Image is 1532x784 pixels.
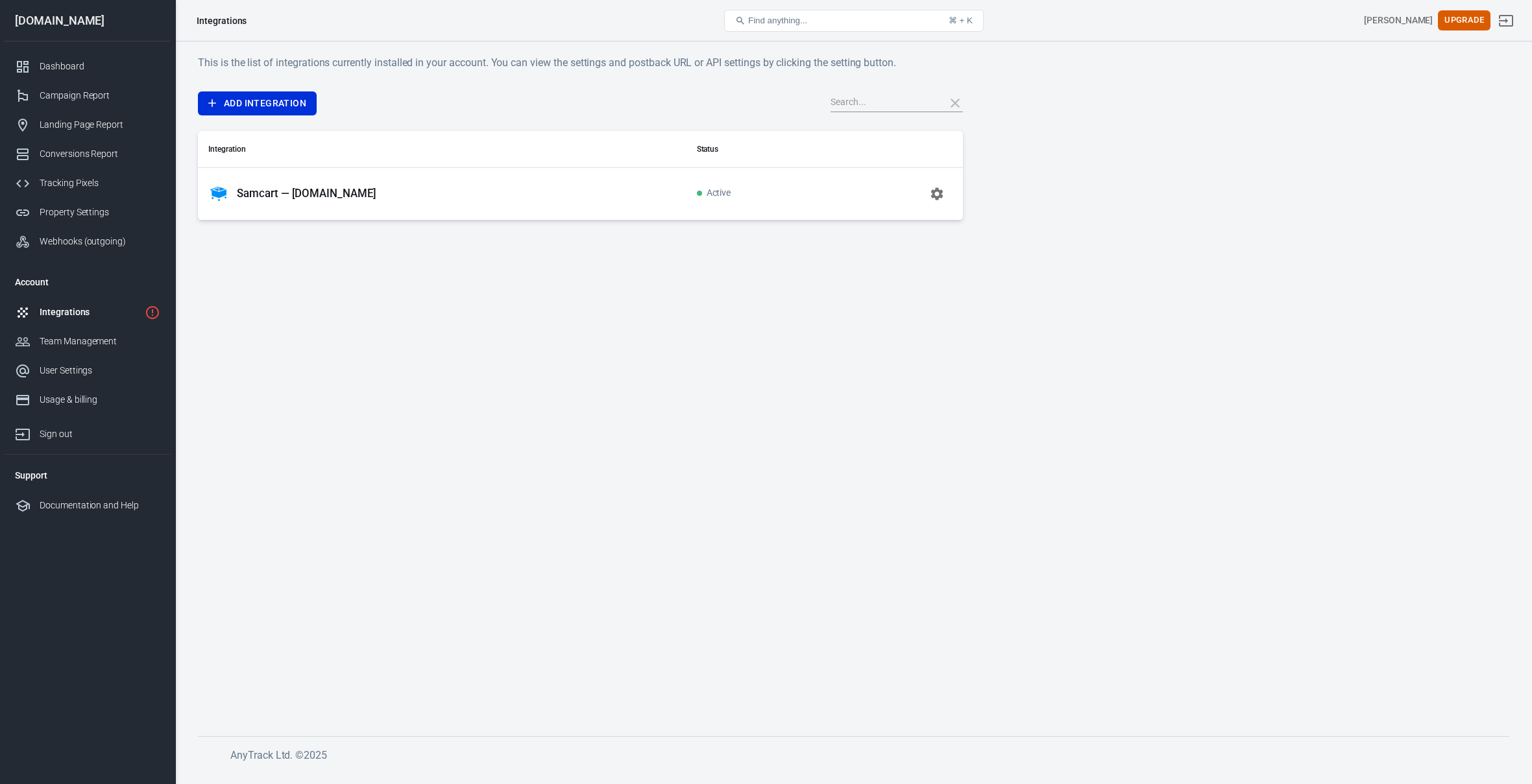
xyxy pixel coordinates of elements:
a: Sign out [5,414,171,449]
a: Conversions Report [5,139,171,169]
div: ⌘ + K [949,16,973,25]
a: Landing Page Report [5,110,171,139]
h6: AnyTrack Ltd. © 2025 [230,747,1204,763]
div: [DOMAIN_NAME] [5,15,171,27]
div: Tracking Pixels [40,176,160,190]
img: Samcart — samcart.com [208,184,229,204]
th: Integration [198,131,687,168]
div: Usage & billing [40,393,160,407]
div: Account id: s0CpcGx3 [1364,14,1433,27]
p: Samcart — [DOMAIN_NAME] [237,187,376,200]
a: Integrations [5,298,171,327]
a: Usage & billing [5,385,171,414]
a: Tracking Pixels [5,169,171,198]
div: Campaign Report [40,89,160,102]
div: Integrations [40,305,140,319]
div: Landing Page Report [40,118,160,132]
button: Find anything...⌘ + K [724,10,984,32]
div: Property Settings [40,206,160,219]
li: Account [5,267,171,298]
div: Webhooks (outgoing) [40,235,160,248]
span: Active [697,188,731,199]
a: Campaign Report [5,81,171,110]
div: Team Management [40,335,160,348]
a: Webhooks (outgoing) [5,227,171,256]
li: Support [5,460,171,491]
input: Search... [831,95,934,112]
a: User Settings [5,356,171,385]
a: Team Management [5,327,171,356]
a: Dashboard [5,52,171,81]
div: User Settings [40,364,160,377]
div: Dashboard [40,60,160,73]
th: Status [687,131,829,168]
h6: This is the list of integrations currently installed in your account. You can view the settings a... [198,54,963,71]
div: Documentation and Help [40,499,160,512]
span: Find anything... [748,16,807,25]
a: Property Settings [5,198,171,227]
div: Conversions Report [40,147,160,161]
div: Sign out [40,427,160,441]
a: Sign out [1490,5,1522,36]
div: Integrations [197,14,247,27]
button: Upgrade [1438,10,1490,30]
svg: 1 networks not verified yet [145,305,160,320]
a: Add Integration [198,91,317,115]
